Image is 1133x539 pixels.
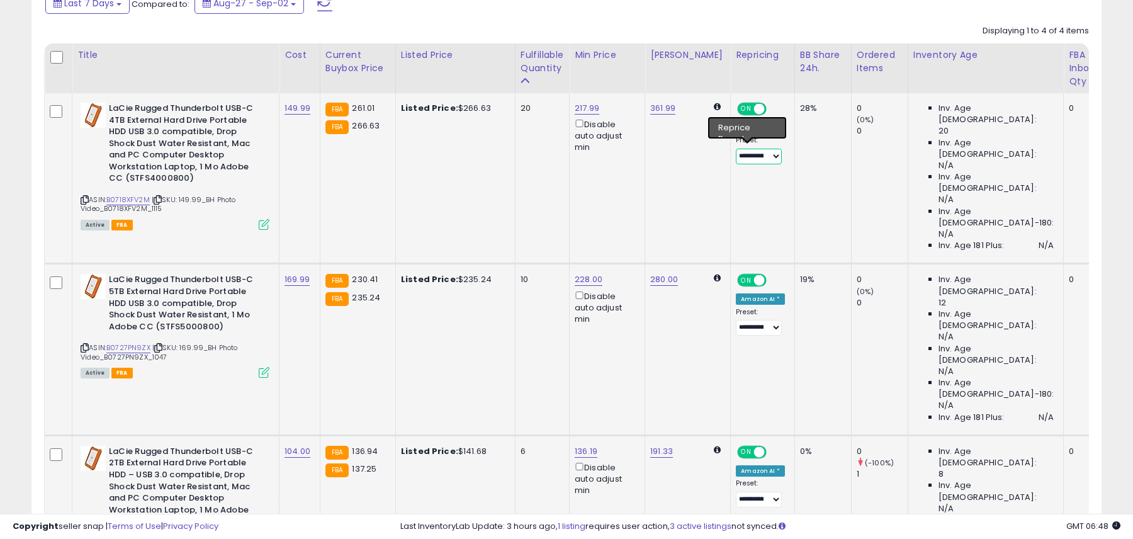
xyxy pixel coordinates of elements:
[352,292,380,304] span: 235.24
[325,120,349,134] small: FBA
[857,287,874,297] small: (0%)
[285,48,315,62] div: Cost
[939,377,1054,400] span: Inv. Age [DEMOGRAPHIC_DATA]-180:
[857,115,874,125] small: (0%)
[109,446,262,531] b: LaCie Rugged Thunderbolt USB-C 2TB External Hard Drive Portable HDD – USB 3.0 compatible, Drop Sh...
[800,446,842,457] div: 0%
[857,125,908,137] div: 0
[109,103,262,188] b: LaCie Rugged Thunderbolt USB-C 4TB External Hard Drive Portable HDD USB 3.0 compatible, Drop Shoc...
[352,445,378,457] span: 136.94
[983,25,1089,37] div: Displaying 1 to 4 of 4 items
[736,465,785,477] div: Amazon AI *
[939,446,1054,468] span: Inv. Age [DEMOGRAPHIC_DATA]:
[939,194,954,205] span: N/A
[650,48,725,62] div: [PERSON_NAME]
[575,289,635,325] div: Disable auto adjust min
[575,102,599,115] a: 217.99
[1039,240,1054,251] span: N/A
[738,104,754,115] span: ON
[736,479,785,508] div: Preset:
[650,445,673,458] a: 191.33
[939,125,949,137] span: 20
[765,446,785,457] span: OFF
[857,48,903,75] div: Ordered Items
[1069,446,1102,457] div: 0
[401,102,458,114] b: Listed Price:
[765,104,785,115] span: OFF
[111,220,133,230] span: FBA
[736,293,785,305] div: Amazon AI *
[714,274,721,282] i: Calculated using Dynamic Max Price.
[400,521,1120,533] div: Last InventoryLab Update: 3 hours ago, requires user action, not synced.
[106,343,150,353] a: B0727PN9ZX
[738,275,754,286] span: ON
[81,274,106,299] img: 41OdQ27XSXL._SL40_.jpg
[1069,274,1102,285] div: 0
[575,445,597,458] a: 136.19
[939,206,1054,229] span: Inv. Age [DEMOGRAPHIC_DATA]-180:
[736,308,785,336] div: Preset:
[558,520,585,532] a: 1 listing
[939,160,954,171] span: N/A
[325,292,349,306] small: FBA
[325,274,349,288] small: FBA
[939,229,954,240] span: N/A
[939,171,1054,194] span: Inv. Age [DEMOGRAPHIC_DATA]:
[285,102,310,115] a: 149.99
[857,274,908,285] div: 0
[939,343,1054,366] span: Inv. Age [DEMOGRAPHIC_DATA]:
[163,520,218,532] a: Privacy Policy
[13,521,218,533] div: seller snap | |
[285,273,310,286] a: 169.99
[521,103,560,114] div: 20
[939,274,1054,297] span: Inv. Age [DEMOGRAPHIC_DATA]:
[521,274,560,285] div: 10
[81,220,110,230] span: All listings currently available for purchase on Amazon
[736,136,785,164] div: Preset:
[736,122,785,133] div: Amazon AI *
[13,520,59,532] strong: Copyright
[939,137,1054,160] span: Inv. Age [DEMOGRAPHIC_DATA]:
[352,463,376,475] span: 137.25
[81,195,236,213] span: | SKU: 149.99_BH Photo Video_B0718XFV2M_1115
[800,48,846,75] div: BB Share 24h.
[800,274,842,285] div: 19%
[81,103,106,128] img: 41OdQ27XSXL._SL40_.jpg
[857,103,908,114] div: 0
[650,273,678,286] a: 280.00
[325,463,349,477] small: FBA
[939,468,944,480] span: 8
[575,48,640,62] div: Min Price
[939,309,1054,331] span: Inv. Age [DEMOGRAPHIC_DATA]:
[325,48,390,75] div: Current Buybox Price
[77,48,274,62] div: Title
[738,446,754,457] span: ON
[401,445,458,457] b: Listed Price:
[575,460,635,496] div: Disable auto adjust min
[401,274,505,285] div: $235.24
[939,297,946,309] span: 12
[109,274,262,336] b: LaCie Rugged Thunderbolt USB-C 5TB External Hard Drive Portable HDD USB 3.0 compatible, Drop Shoc...
[401,273,458,285] b: Listed Price:
[401,446,505,457] div: $141.68
[939,366,954,377] span: N/A
[1069,48,1107,88] div: FBA inbound Qty
[401,103,505,114] div: $266.63
[575,273,602,286] a: 228.00
[521,48,564,75] div: Fulfillable Quantity
[401,48,510,62] div: Listed Price
[939,400,954,411] span: N/A
[111,368,133,378] span: FBA
[106,195,150,205] a: B0718XFV2M
[939,480,1054,502] span: Inv. Age [DEMOGRAPHIC_DATA]:
[521,446,560,457] div: 6
[325,446,349,460] small: FBA
[736,48,789,62] div: Repricing
[939,240,1005,251] span: Inv. Age 181 Plus:
[81,274,269,377] div: ASIN:
[285,445,310,458] a: 104.00
[857,446,908,457] div: 0
[939,103,1054,125] span: Inv. Age [DEMOGRAPHIC_DATA]:
[325,103,349,116] small: FBA
[939,331,954,343] span: N/A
